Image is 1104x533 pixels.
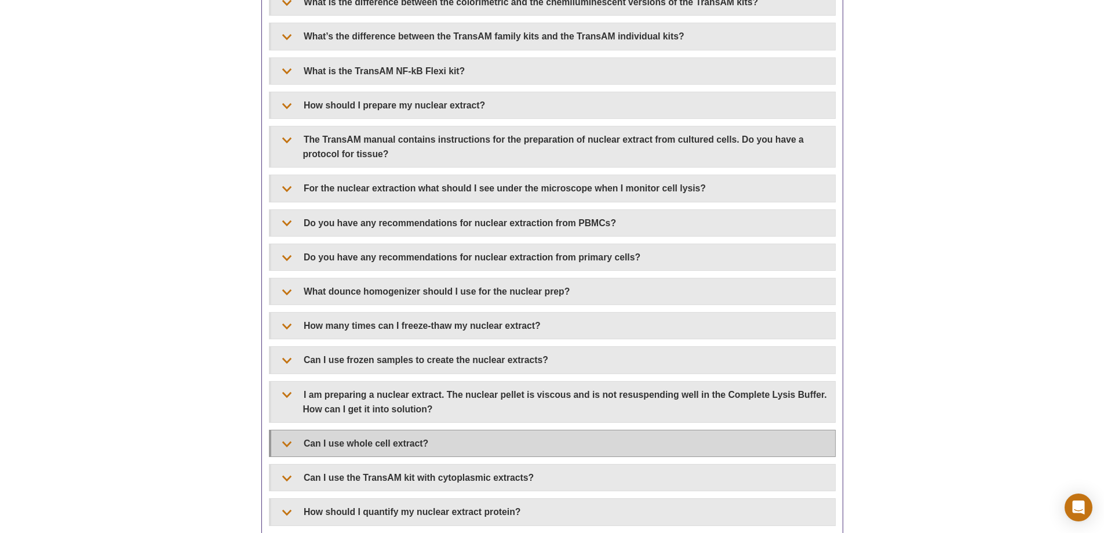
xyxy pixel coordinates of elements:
summary: How should I quantify my nuclear extract protein? [271,499,835,525]
summary: Do you have any recommendations for nuclear extraction from primary cells? [271,244,835,270]
summary: What is the TransAM NF-kB Flexi kit? [271,58,835,84]
summary: How should I prepare my nuclear extract? [271,92,835,118]
div: Open Intercom Messenger [1065,494,1092,521]
summary: I am preparing a nuclear extract. The nuclear pellet is viscous and is not resuspending well in t... [271,382,835,422]
summary: For the nuclear extraction what should I see under the microscope when I monitor cell lysis? [271,175,835,201]
summary: What dounce homogenizer should I use for the nuclear prep? [271,278,835,304]
summary: Can I use frozen samples to create the nuclear extracts? [271,347,835,373]
summary: Can I use whole cell extract? [271,430,835,456]
summary: The TransAM manual contains instructions for the preparation of nuclear extract from cultured cel... [271,126,835,167]
summary: How many times can I freeze-thaw my nuclear extract? [271,313,835,339]
summary: What’s the difference between the TransAM family kits and the TransAM individual kits? [271,23,835,49]
summary: Do you have any recommendations for nuclear extraction from PBMCs? [271,210,835,236]
summary: Can I use the TransAM kit with cytoplasmic extracts? [271,465,835,491]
